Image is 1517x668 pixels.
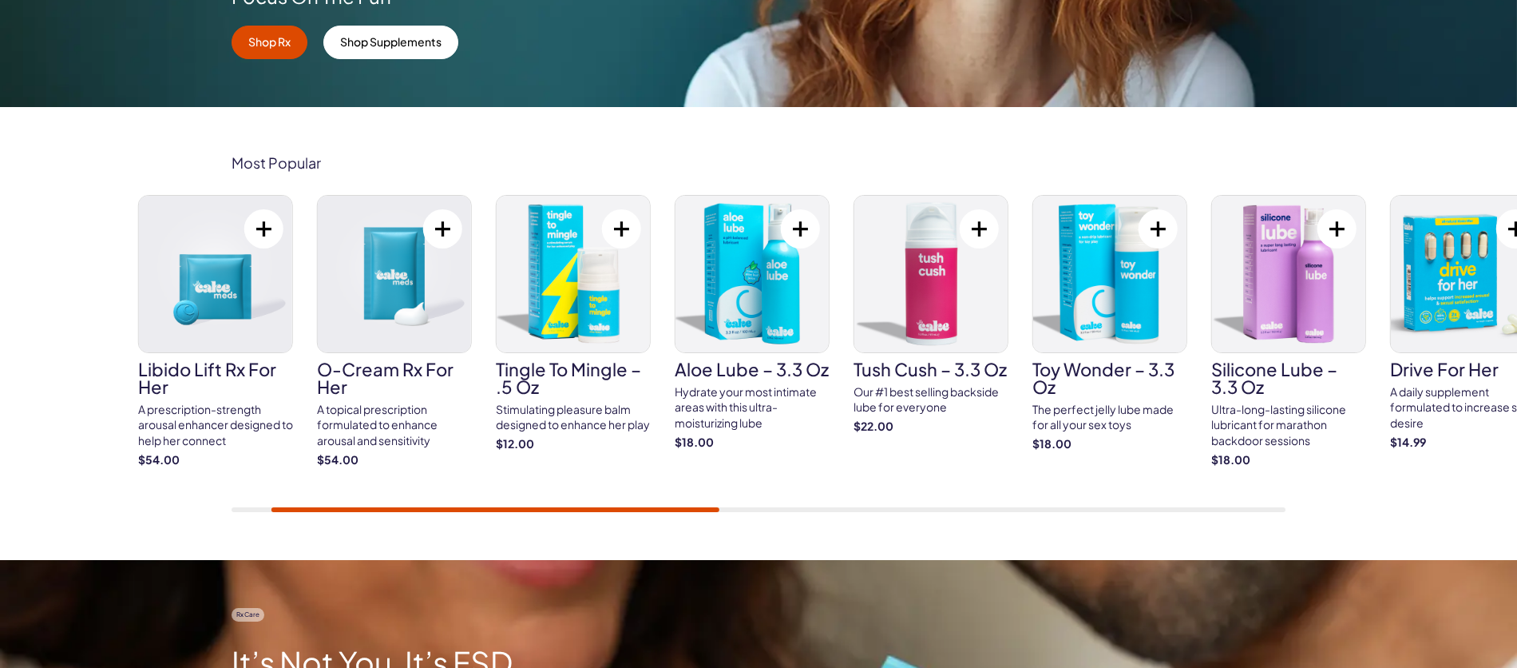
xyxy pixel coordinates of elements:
[317,452,472,468] strong: $54.00
[675,196,829,352] img: Aloe Lube – 3.3 oz
[318,196,471,352] img: O-Cream Rx for Her
[317,195,472,467] a: O-Cream Rx for Her O-Cream Rx for Her A topical prescription formulated to enhance arousal and se...
[323,26,458,59] a: Shop Supplements
[1032,402,1187,433] div: The perfect jelly lube made for all your sex toys
[496,195,651,452] a: Tingle To Mingle – .5 oz Tingle To Mingle – .5 oz Stimulating pleasure balm designed to enhance h...
[1032,436,1187,452] strong: $18.00
[496,402,651,433] div: Stimulating pleasure balm designed to enhance her play
[138,452,293,468] strong: $54.00
[675,360,830,378] h3: Aloe Lube – 3.3 oz
[496,360,651,396] h3: Tingle To Mingle – .5 oz
[138,195,293,467] a: Libido Lift Rx For Her Libido Lift Rx For Her A prescription-strength arousal enhancer designed t...
[854,419,1008,435] strong: $22.00
[1033,196,1186,352] img: Toy Wonder – 3.3 oz
[1211,402,1366,449] div: Ultra-long-lasting silicone lubricant for marathon backdoor sessions
[139,196,292,352] img: Libido Lift Rx For Her
[854,360,1008,378] h3: Tush Cush – 3.3 oz
[317,402,472,449] div: A topical prescription formulated to enhance arousal and sensitivity
[854,195,1008,435] a: Tush Cush – 3.3 oz Tush Cush – 3.3 oz Our #1 best selling backside lube for everyone $22.00
[496,436,651,452] strong: $12.00
[854,384,1008,416] div: Our #1 best selling backside lube for everyone
[675,435,830,451] strong: $18.00
[675,195,830,450] a: Aloe Lube – 3.3 oz Aloe Lube – 3.3 oz Hydrate your most intimate areas with this ultra-moisturizi...
[317,360,472,396] h3: O-Cream Rx for Her
[1211,360,1366,396] h3: Silicone Lube – 3.3 oz
[854,196,1008,352] img: Tush Cush – 3.3 oz
[232,26,307,59] a: Shop Rx
[1212,196,1365,352] img: Silicone Lube – 3.3 oz
[497,196,650,352] img: Tingle To Mingle – .5 oz
[1032,195,1187,452] a: Toy Wonder – 3.3 oz Toy Wonder – 3.3 oz The perfect jelly lube made for all your sex toys $18.00
[1211,195,1366,467] a: Silicone Lube – 3.3 oz Silicone Lube – 3.3 oz Ultra-long-lasting silicone lubricant for marathon ...
[232,608,264,622] span: Rx Care
[1211,452,1366,468] strong: $18.00
[138,402,293,449] div: A prescription-strength arousal enhancer designed to help her connect
[675,384,830,431] div: Hydrate your most intimate areas with this ultra-moisturizing lube
[1032,360,1187,396] h3: Toy Wonder – 3.3 oz
[138,360,293,396] h3: Libido Lift Rx For Her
